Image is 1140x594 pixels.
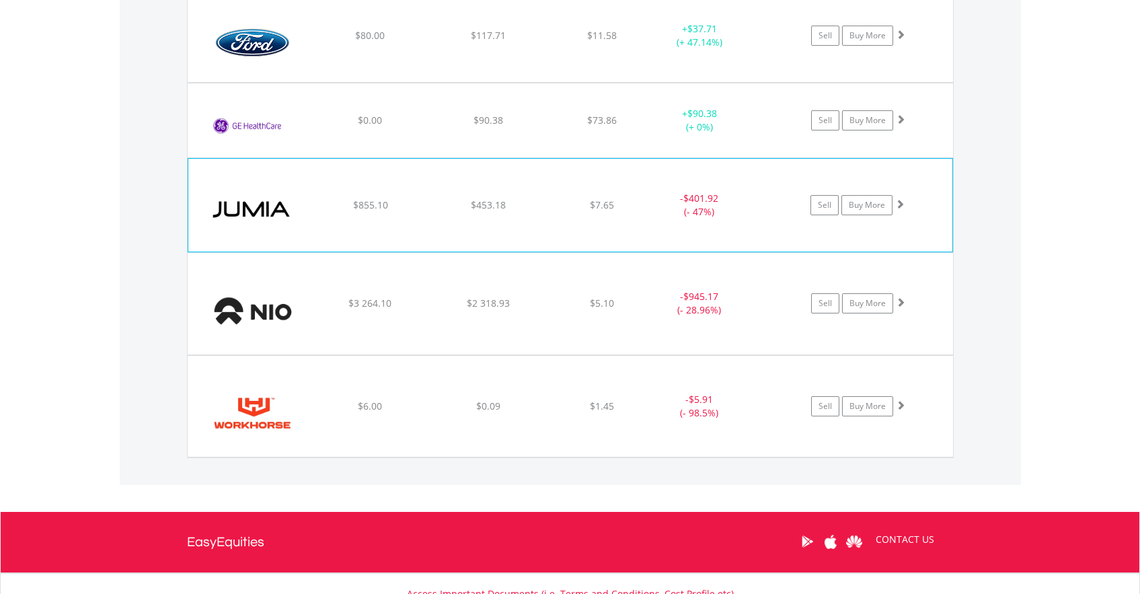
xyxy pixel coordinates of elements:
a: Buy More [842,110,893,131]
span: $6.00 [358,400,382,412]
span: $453.18 [471,198,506,211]
div: + (+ 0%) [649,107,751,134]
a: CONTACT US [866,521,944,558]
img: EQU.US.NIO.png [194,270,310,350]
a: Sell [811,110,839,131]
a: Sell [810,195,839,215]
img: EQU.US.GEHC.png [194,100,310,154]
span: $3 264.10 [348,297,391,309]
a: Buy More [842,396,893,416]
span: $855.10 [353,198,388,211]
span: $2 318.93 [467,297,510,309]
span: $90.38 [473,114,503,126]
span: $37.71 [687,22,717,35]
span: $0.09 [476,400,500,412]
div: - (- 47%) [648,192,749,219]
a: Huawei [843,521,866,562]
span: $5.10 [590,297,614,309]
img: EQU.US.JMIA.png [195,176,311,248]
a: Apple [819,521,843,562]
div: - (- 98.5%) [649,393,751,420]
img: EQU.US.WKHS.png [194,373,310,453]
img: EQU.US.F.png [194,6,310,79]
a: Buy More [842,293,893,313]
a: Sell [811,293,839,313]
div: - (- 28.96%) [649,290,751,317]
span: $401.92 [683,192,718,205]
span: $11.58 [587,29,617,42]
span: $945.17 [683,290,718,303]
span: $80.00 [355,29,385,42]
div: + (+ 47.14%) [649,22,751,49]
span: $0.00 [358,114,382,126]
span: $73.86 [587,114,617,126]
span: $117.71 [471,29,506,42]
a: Google Play [796,521,819,562]
a: Buy More [842,26,893,46]
span: $7.65 [590,198,614,211]
a: EasyEquities [187,512,264,572]
span: $5.91 [689,393,713,406]
span: $1.45 [590,400,614,412]
span: $90.38 [687,107,717,120]
a: Buy More [841,195,892,215]
a: Sell [811,396,839,416]
a: Sell [811,26,839,46]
